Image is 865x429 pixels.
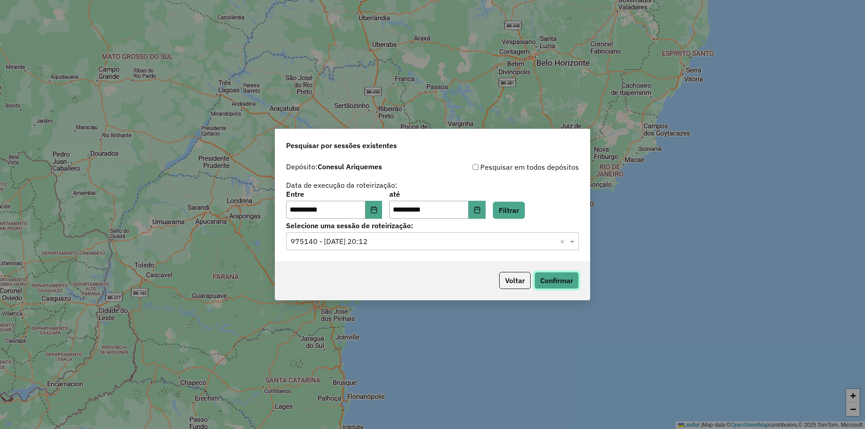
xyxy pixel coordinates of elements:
label: Entre [286,189,382,199]
label: Data de execução da roteirização: [286,180,397,190]
span: Clear all [560,236,568,247]
label: Depósito: [286,161,382,172]
button: Voltar [499,272,531,289]
strong: Conesul Ariquemes [318,162,382,171]
button: Filtrar [493,202,525,219]
button: Choose Date [365,201,382,219]
label: Selecione uma sessão de roteirização: [286,220,579,231]
div: Pesquisar em todos depósitos [432,162,579,172]
button: Choose Date [469,201,486,219]
label: até [389,189,485,199]
span: Pesquisar por sessões existentes [286,140,397,151]
button: Confirmar [534,272,579,289]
